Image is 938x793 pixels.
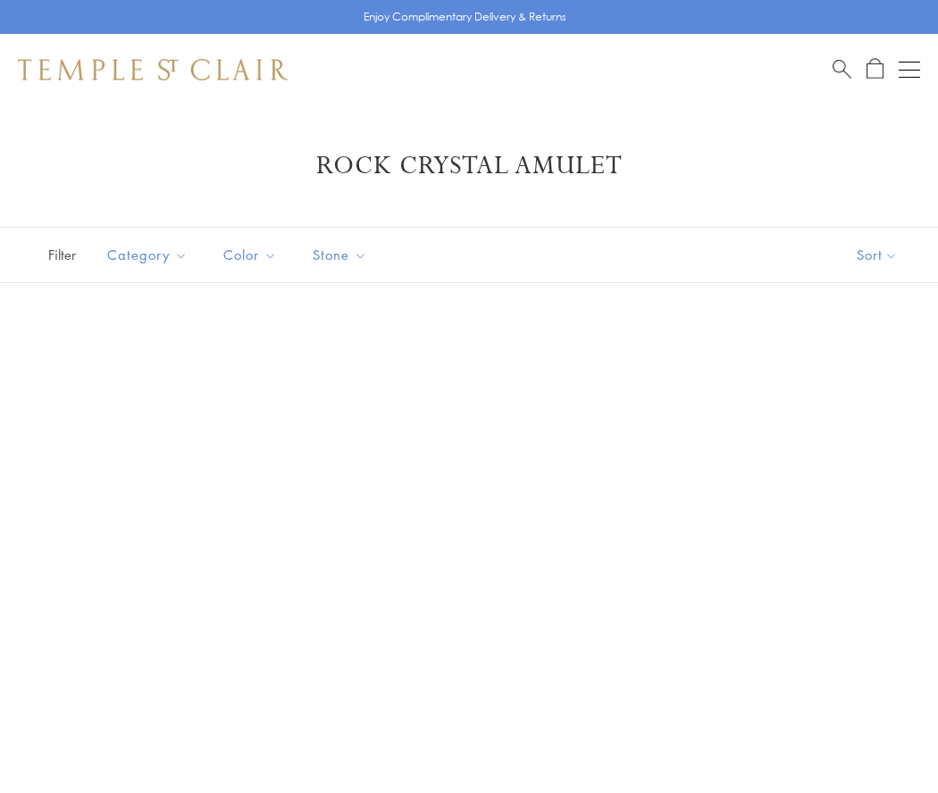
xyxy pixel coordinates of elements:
[867,58,884,80] a: Open Shopping Bag
[210,235,290,275] button: Color
[364,8,566,26] p: Enjoy Complimentary Delivery & Returns
[214,244,290,266] span: Color
[98,244,201,266] span: Category
[899,59,920,80] button: Open navigation
[299,235,381,275] button: Stone
[94,235,201,275] button: Category
[18,59,288,80] img: Temple St. Clair
[45,150,893,182] h1: Rock Crystal Amulet
[304,244,381,266] span: Stone
[817,228,938,282] button: Show sort by
[833,58,851,80] a: Search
